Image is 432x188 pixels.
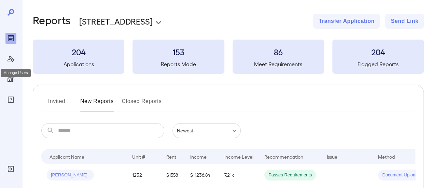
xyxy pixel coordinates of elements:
[80,96,114,112] button: New Reports
[33,60,124,68] h5: Applications
[1,69,31,77] div: Manage Users
[378,172,422,178] span: Document Upload
[79,16,153,27] p: [STREET_ADDRESS]
[172,123,241,138] div: Newest
[5,53,16,64] div: Manage Users
[264,172,316,178] span: Passes Requirements
[5,94,16,105] div: FAQ
[313,14,380,29] button: Transfer Application
[332,60,424,68] h5: Flagged Reports
[33,14,71,29] h2: Reports
[132,153,145,161] div: Unit #
[327,153,338,161] div: Issue
[224,153,253,161] div: Income Level
[133,60,224,68] h5: Reports Made
[161,164,185,186] td: $1558
[33,46,124,57] h3: 204
[127,164,161,186] td: 1232
[50,153,84,161] div: Applicant Name
[122,96,162,112] button: Closed Reports
[233,46,324,57] h3: 86
[264,153,303,161] div: Recommendation
[219,164,259,186] td: 7.21x
[41,96,72,112] button: Invited
[5,33,16,44] div: Reports
[5,163,16,174] div: Log Out
[332,46,424,57] h3: 204
[47,172,94,178] span: [PERSON_NAME]..
[190,153,207,161] div: Income
[185,164,219,186] td: $11236.84
[233,60,324,68] h5: Meet Requirements
[385,14,424,29] button: Send Link
[5,74,16,85] div: Manage Properties
[133,46,224,57] h3: 153
[378,153,395,161] div: Method
[166,153,177,161] div: Rent
[33,40,424,74] summary: 204Applications153Reports Made86Meet Requirements204Flagged Reports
